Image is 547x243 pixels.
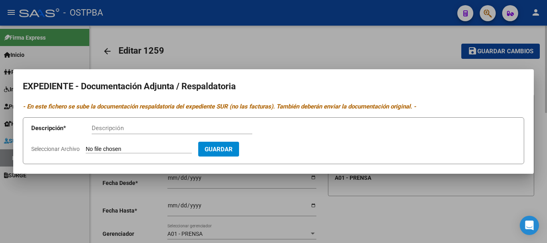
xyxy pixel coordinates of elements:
[31,146,80,152] span: Seleccionar Archivo
[23,79,524,94] h2: EXPEDIENTE - Documentación Adjunta / Respaldatoria
[23,103,416,110] i: - En este fichero se sube la documentación respaldatoria del expediente SUR (no las facturas). Ta...
[31,124,92,133] p: Descripción
[205,146,233,153] span: Guardar
[198,142,239,157] button: Guardar
[520,216,539,235] div: Open Intercom Messenger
